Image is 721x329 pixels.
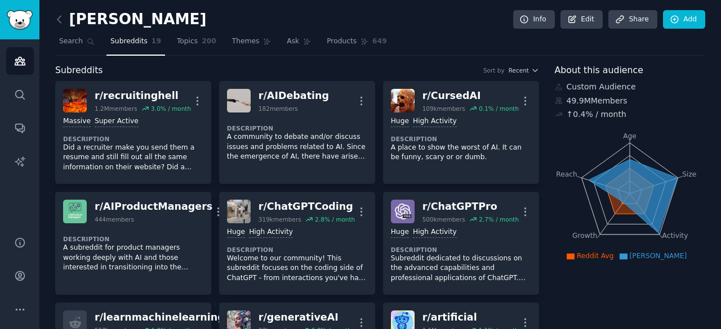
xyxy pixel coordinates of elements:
[391,135,531,143] dt: Description
[63,143,203,173] p: Did a recruiter make you send them a resume and still fill out all the same information on their ...
[259,105,298,112] div: 182 members
[413,227,457,238] div: High Activity
[327,37,357,47] span: Products
[59,37,83,47] span: Search
[95,200,212,214] div: r/ AIProductManagers
[391,89,415,112] img: CursedAI
[232,37,260,47] span: Themes
[391,116,409,127] div: Huge
[95,89,191,103] div: r/ recruitinghell
[682,170,696,178] tspan: Size
[422,105,465,112] div: 109k members
[391,227,409,238] div: Huge
[630,252,687,260] span: [PERSON_NAME]
[259,310,351,325] div: r/ generativeAI
[422,310,519,325] div: r/ artificial
[623,132,637,140] tspan: Age
[55,81,211,184] a: recruitinghellr/recruitinghell1.2Mmembers3.0% / monthMassiveSuper ActiveDescriptionDid a recruite...
[63,89,87,112] img: recruitinghell
[572,232,597,240] tspan: Growth
[422,215,465,223] div: 500k members
[110,37,148,47] span: Subreddits
[177,37,198,47] span: Topics
[555,64,643,78] span: About this audience
[556,170,577,178] tspan: Reach
[422,200,519,214] div: r/ ChatGPTPro
[391,200,415,223] img: ChatGPTPro
[259,200,355,214] div: r/ ChatGPTCoding
[227,132,367,162] p: A community to debate and/or discuss issues and problems related to AI. Since the emergence of AI...
[227,246,367,254] dt: Description
[555,95,706,107] div: 49.9M Members
[259,89,329,103] div: r/ AIDebating
[509,66,529,74] span: Recent
[227,254,367,283] p: Welcome to our community! This subreddit focuses on the coding side of ChatGPT - from interaction...
[202,37,216,47] span: 200
[227,200,251,223] img: ChatGPTCoding
[219,81,375,184] a: AIDebatingr/AIDebating182membersDescriptionA community to debate and/or discuss issues and proble...
[95,215,134,223] div: 444 members
[227,89,251,112] img: AIDebating
[63,200,87,223] img: AIProductManagers
[315,215,355,223] div: 2.8 % / month
[560,10,603,29] a: Edit
[55,11,207,29] h2: [PERSON_NAME]
[227,227,245,238] div: Huge
[391,246,531,254] dt: Description
[63,235,203,243] dt: Description
[479,105,519,112] div: 0.1 % / month
[95,116,139,127] div: Super Active
[555,81,706,93] div: Custom Audience
[391,143,531,163] p: A place to show the worst of AI. It can be funny, scary or or dumb.
[259,215,301,223] div: 319k members
[283,33,315,56] a: Ask
[249,227,293,238] div: High Activity
[663,10,705,29] a: Add
[55,192,211,295] a: AIProductManagersr/AIProductManagers444membersDescriptionA subreddit for product managers working...
[151,105,191,112] div: 3.0 % / month
[287,37,299,47] span: Ask
[413,116,457,127] div: High Activity
[479,215,519,223] div: 2.7 % / month
[577,252,614,260] span: Reddit Avg
[55,33,99,56] a: Search
[106,33,165,56] a: Subreddits19
[391,254,531,283] p: Subreddit dedicated to discussions on the advanced capabilities and professional applications of ...
[483,66,505,74] div: Sort by
[608,10,657,29] a: Share
[323,33,390,56] a: Products649
[95,105,137,112] div: 1.2M members
[227,124,367,132] dt: Description
[95,310,225,325] div: r/ learnmachinelearning
[63,135,203,143] dt: Description
[372,37,387,47] span: 649
[63,116,91,127] div: Massive
[152,37,161,47] span: 19
[383,192,539,295] a: ChatGPTPror/ChatGPTPro500kmembers2.7% / monthHugeHigh ActivityDescriptionSubreddit dedicated to d...
[228,33,275,56] a: Themes
[662,232,688,240] tspan: Activity
[383,81,539,184] a: CursedAIr/CursedAI109kmembers0.1% / monthHugeHigh ActivityDescriptionA place to show the worst of...
[173,33,220,56] a: Topics200
[422,89,519,103] div: r/ CursedAI
[509,66,539,74] button: Recent
[63,243,203,273] p: A subreddit for product managers working deeply with AI and those interested in transitioning int...
[219,192,375,295] a: ChatGPTCodingr/ChatGPTCoding319kmembers2.8% / monthHugeHigh ActivityDescriptionWelcome to our com...
[7,10,33,30] img: GummySearch logo
[55,64,103,78] span: Subreddits
[567,109,626,120] div: ↑ 0.4 % / month
[513,10,555,29] a: Info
